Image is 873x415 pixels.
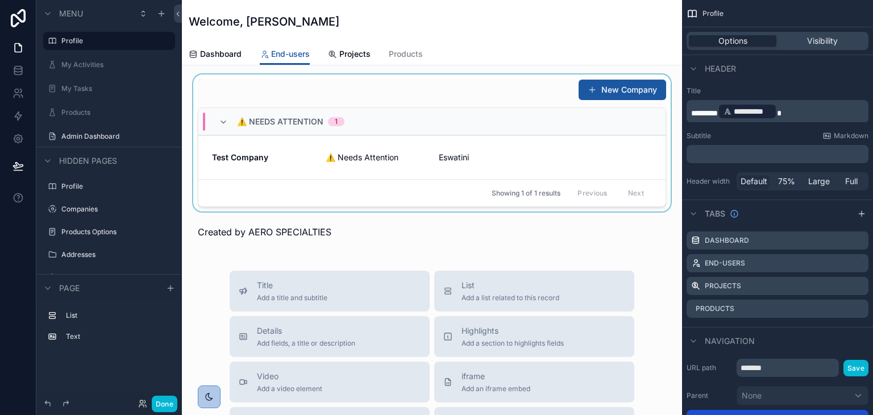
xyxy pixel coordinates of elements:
label: Products [61,108,173,117]
span: Markdown [834,131,868,140]
h1: Welcome, [PERSON_NAME] [189,14,339,30]
span: None [742,390,762,401]
button: Done [152,396,177,412]
span: Tabs [705,208,725,219]
button: Save [843,360,868,376]
label: URL path [687,363,732,372]
label: Parent [687,391,732,400]
label: My Tasks [61,84,173,93]
label: List [66,311,171,320]
div: scrollable content [687,100,868,122]
label: End-users [705,259,745,268]
span: Menu [59,8,83,19]
span: Options [718,35,747,47]
span: Profile [702,9,724,18]
span: Showing 1 of 1 results [492,189,560,198]
span: Video [257,371,322,382]
span: Add a list related to this record [462,293,559,302]
label: Subtitle [687,131,711,140]
span: List [462,280,559,291]
span: Header [705,63,736,74]
span: Add a section to highlights fields [462,339,564,348]
div: scrollable content [36,301,182,357]
a: Markdown [822,131,868,140]
span: Add fields, a title or description [257,339,355,348]
a: Projects [328,44,371,67]
label: Products Options [61,227,173,236]
span: Projects [339,48,371,60]
span: Dashboard [200,48,242,60]
span: Page [59,283,80,294]
label: Products [696,304,734,313]
label: Title [687,86,868,96]
span: End-users [271,48,310,60]
span: Visibility [807,35,838,47]
button: None [737,386,868,405]
label: Profile [61,36,168,45]
label: Products for Options [61,273,173,282]
button: VideoAdd a video element [230,362,430,402]
div: scrollable content [687,145,868,163]
button: iframeAdd an iframe embed [434,362,634,402]
button: DetailsAdd fields, a title or description [230,316,430,357]
span: iframe [462,371,530,382]
span: Default [741,176,767,187]
span: ⚠️ Needs Attention [237,116,323,127]
a: End-users [260,44,310,65]
span: 75% [778,176,795,187]
span: Large [808,176,830,187]
button: ListAdd a list related to this record [434,271,634,312]
label: Admin Dashboard [61,132,173,141]
span: Add an iframe embed [462,384,530,393]
a: Dashboard [189,44,242,67]
label: My Activities [61,60,173,69]
span: Add a video element [257,384,322,393]
div: 1 [335,117,338,126]
span: Highlights [462,325,564,337]
span: Hidden pages [59,155,117,167]
span: Navigation [705,335,755,347]
label: Projects [705,281,741,290]
span: Title [257,280,327,291]
label: Profile [61,182,173,191]
span: Full [845,176,858,187]
label: Header width [687,177,732,186]
label: Addresses [61,250,173,259]
span: Add a title and subtitle [257,293,327,302]
label: Text [66,332,171,341]
label: Companies [61,205,173,214]
label: Dashboard [705,236,749,245]
span: Products [389,48,423,60]
button: TitleAdd a title and subtitle [230,271,430,312]
button: HighlightsAdd a section to highlights fields [434,316,634,357]
a: Products [389,44,423,67]
span: Details [257,325,355,337]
